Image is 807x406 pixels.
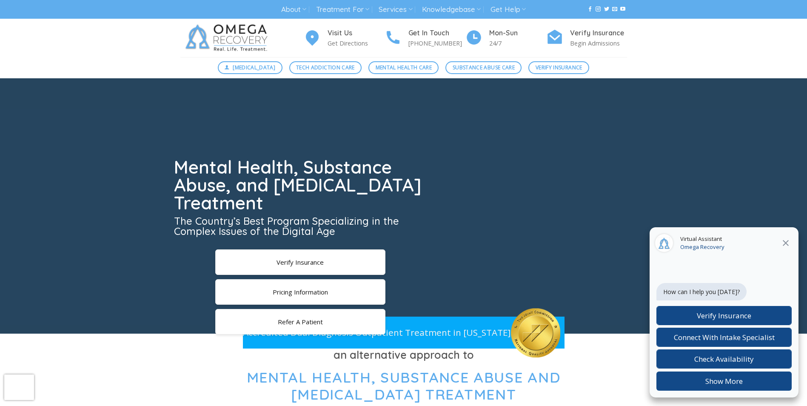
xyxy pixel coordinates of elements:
[174,216,427,236] h3: The Country’s Best Program Specializing in the Complex Issues of the Digital Age
[218,61,282,74] a: [MEDICAL_DATA]
[328,38,385,48] p: Get Directions
[247,368,561,404] span: Mental Health, Substance Abuse and [MEDICAL_DATA] Treatment
[316,2,369,17] a: Treatment For
[604,6,609,12] a: Follow on Twitter
[587,6,593,12] a: Follow on Facebook
[368,61,439,74] a: Mental Health Care
[422,2,481,17] a: Knowledgebase
[304,28,385,49] a: Visit Us Get Directions
[489,38,546,48] p: 24/7
[296,63,355,71] span: Tech Addiction Care
[620,6,625,12] a: Follow on YouTube
[570,28,627,39] h4: Verify Insurance
[445,61,522,74] a: Substance Abuse Care
[536,63,582,71] span: Verify Insurance
[379,2,412,17] a: Services
[528,61,589,74] a: Verify Insurance
[385,28,465,49] a: Get In Touch [PHONE_NUMBER]
[408,38,465,48] p: [PHONE_NUMBER]
[453,63,515,71] span: Substance Abuse Care
[408,28,465,39] h4: Get In Touch
[490,2,526,17] a: Get Help
[570,38,627,48] p: Begin Admissions
[174,158,427,212] h1: Mental Health, Substance Abuse, and [MEDICAL_DATA] Treatment
[489,28,546,39] h4: Mon-Sun
[612,6,617,12] a: Send us an email
[328,28,385,39] h4: Visit Us
[546,28,627,49] a: Verify Insurance Begin Admissions
[289,61,362,74] a: Tech Addiction Care
[596,6,601,12] a: Follow on Instagram
[281,2,306,17] a: About
[180,346,627,363] h3: an alternative approach to
[180,19,276,57] img: Omega Recovery
[376,63,432,71] span: Mental Health Care
[233,63,275,71] span: [MEDICAL_DATA]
